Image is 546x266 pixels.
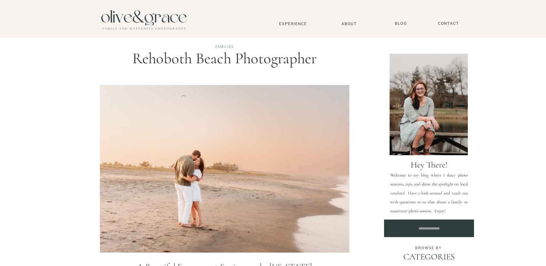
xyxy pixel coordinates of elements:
a: About [339,21,360,26]
a: Contact [435,21,462,26]
p: Welcome to my blog where I share photo sessions, tips, and shine the spotlight on local vendors! ... [390,171,468,212]
p: browse by [399,246,459,250]
a: BLOG [392,21,410,26]
p: Hey there! [390,160,468,168]
a: Families [215,44,234,49]
p: CATEGORIES [391,252,467,262]
a: Experience [270,21,316,26]
h1: Rehoboth Beach Photographer [102,51,348,66]
img: Rehoboth Beach photographer [100,85,349,253]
